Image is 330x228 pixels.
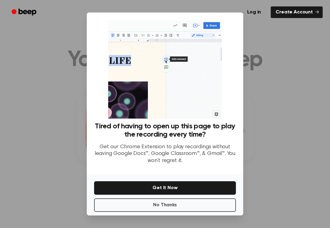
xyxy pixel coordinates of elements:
p: Get our Chrome Extension to play recordings without leaving Google Docs™, Google Classroom™, & Gm... [94,144,236,164]
a: Beep [7,6,42,18]
a: Create Account [271,6,323,18]
button: No Thanks [94,198,236,212]
a: Log in [241,5,267,19]
img: Beep extension in action [108,20,222,119]
h3: Tired of having to open up this page to play the recording every time? [94,122,236,139]
button: Get It Now [94,181,236,195]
